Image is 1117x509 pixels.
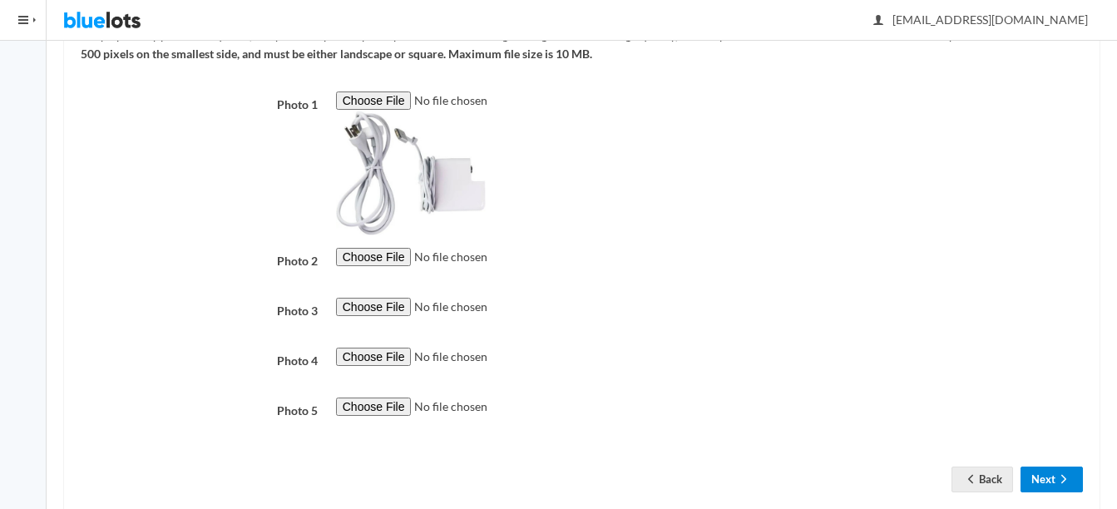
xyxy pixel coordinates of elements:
[870,13,887,29] ion-icon: person
[72,91,327,115] label: Photo 1
[72,398,327,421] label: Photo 5
[72,248,327,271] label: Photo 2
[1021,467,1083,492] button: Nextarrow forward
[72,298,327,321] label: Photo 3
[72,348,327,371] label: Photo 4
[874,12,1088,27] span: [EMAIL_ADDRESS][DOMAIN_NAME]
[1055,472,1072,488] ion-icon: arrow forward
[336,111,486,235] img: Z
[962,472,979,488] ion-icon: arrow back
[81,27,1083,64] p: Only a primary photo is required, but you can upload up to 5 photos for each listing. Listings wi...
[951,467,1013,492] a: arrow backBack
